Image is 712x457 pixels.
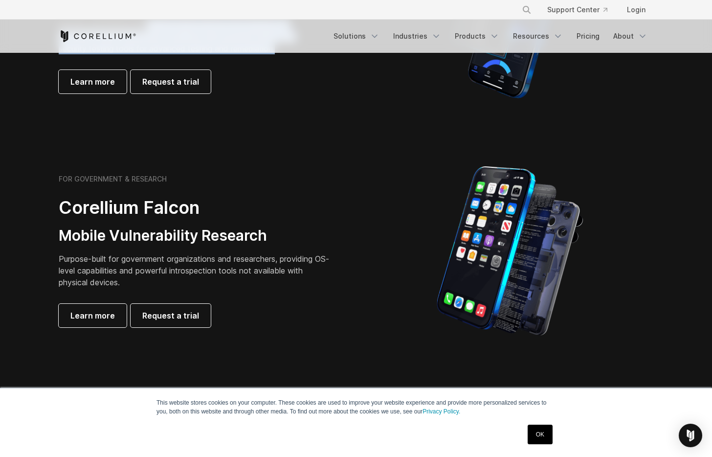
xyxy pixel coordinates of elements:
[518,1,535,19] button: Search
[449,27,505,45] a: Products
[131,304,211,327] a: Request a trial
[539,1,615,19] a: Support Center
[328,27,653,45] div: Navigation Menu
[131,70,211,93] a: Request a trial
[436,165,583,337] img: iPhone model separated into the mechanics used to build the physical device.
[156,398,556,416] p: This website stores cookies on your computer. These cookies are used to improve your website expe...
[59,304,127,327] a: Learn more
[619,1,653,19] a: Login
[607,27,653,45] a: About
[423,408,460,415] a: Privacy Policy.
[59,253,333,288] p: Purpose-built for government organizations and researchers, providing OS-level capabilities and p...
[59,70,127,93] a: Learn more
[142,76,199,88] span: Request a trial
[59,227,333,245] h3: Mobile Vulnerability Research
[59,197,333,219] h2: Corellium Falcon
[571,27,605,45] a: Pricing
[328,27,385,45] a: Solutions
[679,424,702,447] div: Open Intercom Messenger
[59,30,136,42] a: Corellium Home
[70,310,115,321] span: Learn more
[59,175,167,183] h6: FOR GOVERNMENT & RESEARCH
[70,76,115,88] span: Learn more
[510,1,653,19] div: Navigation Menu
[507,27,569,45] a: Resources
[528,425,553,444] a: OK
[142,310,199,321] span: Request a trial
[387,27,447,45] a: Industries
